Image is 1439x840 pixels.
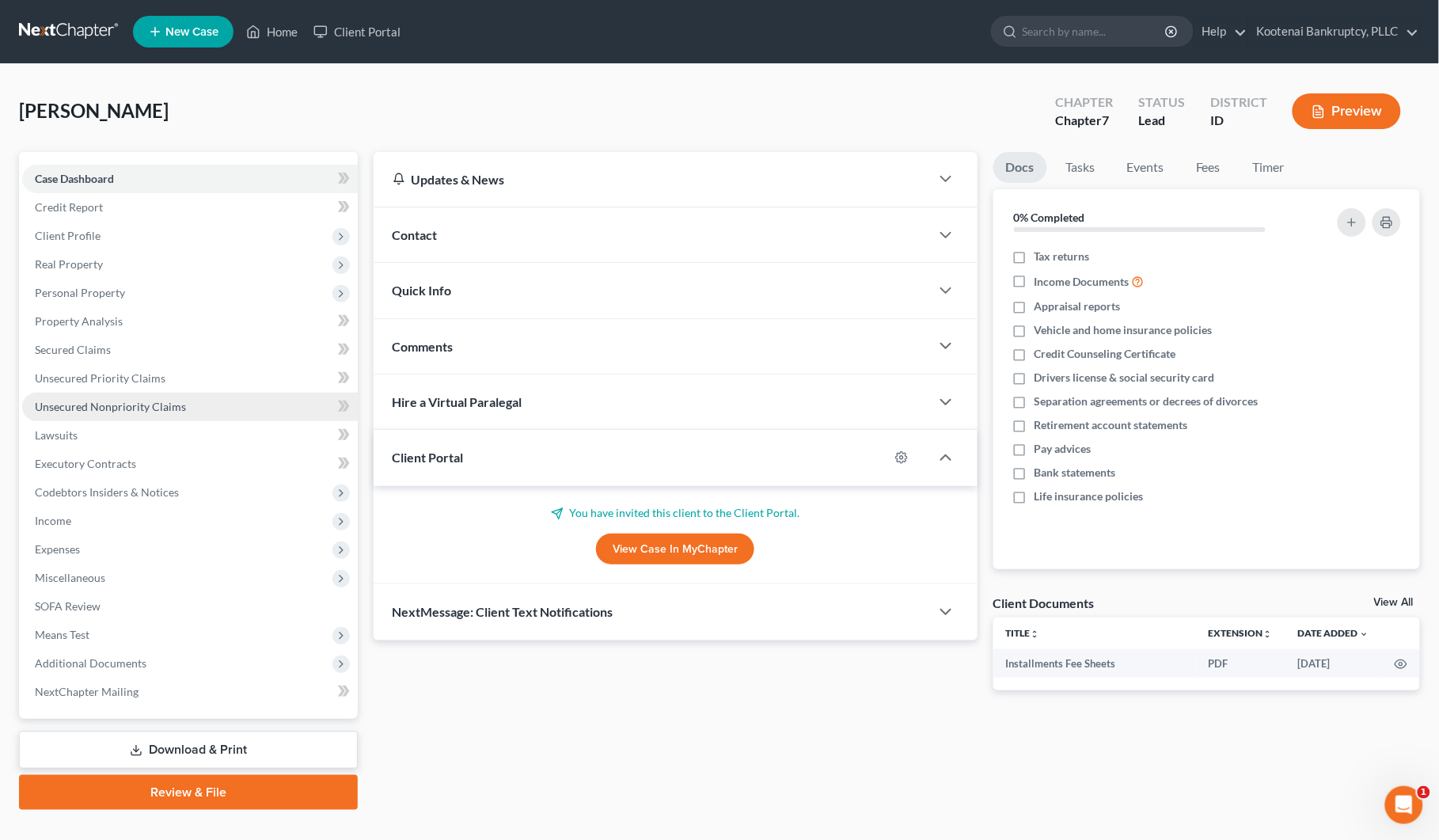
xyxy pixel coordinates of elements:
a: Kootenai Bankruptcy, PLLC [1249,17,1419,46]
div: Updates & News [393,171,911,188]
span: Unsecured Nonpriority Claims [35,400,186,413]
a: Credit Report [22,193,358,222]
a: View All [1374,597,1414,608]
a: Client Portal [306,17,408,46]
a: Home [238,17,306,46]
span: Bank statements [1035,465,1116,481]
span: Client Profile [35,229,101,242]
div: District [1210,93,1267,112]
a: View Case in MyChapter [596,534,754,565]
td: PDF [1196,649,1285,678]
a: Unsecured Priority Claims [22,364,358,393]
span: NextMessage: Client Text Notifications [393,604,613,619]
span: Credit Counseling Certificate [1035,346,1176,362]
input: Search by name... [1023,17,1168,46]
a: Secured Claims [22,336,358,364]
span: Property Analysis [35,314,123,328]
td: Installments Fee Sheets [993,649,1196,678]
span: Client Portal [393,450,464,465]
a: Date Added expand_more [1298,627,1369,639]
a: Unsecured Nonpriority Claims [22,393,358,421]
span: Personal Property [35,286,125,299]
div: Client Documents [993,595,1095,611]
span: Miscellaneous [35,571,105,584]
span: Retirement account statements [1035,417,1188,433]
button: Preview [1293,93,1401,129]
p: You have invited this client to the Client Portal. [393,505,959,521]
span: Real Property [35,257,103,271]
span: Secured Claims [35,343,111,356]
i: expand_more [1360,629,1369,639]
span: Hire a Virtual Paralegal [393,394,522,409]
span: Quick Info [393,283,452,298]
a: Download & Print [19,732,358,769]
span: Executory Contracts [35,457,136,470]
span: Income [35,514,71,527]
a: Extensionunfold_more [1209,627,1273,639]
a: Docs [993,152,1047,183]
span: Appraisal reports [1035,298,1121,314]
span: 1 [1418,786,1430,799]
span: Pay advices [1035,441,1092,457]
span: Income Documents [1035,274,1130,290]
td: [DATE] [1285,649,1382,678]
a: Executory Contracts [22,450,358,478]
a: Property Analysis [22,307,358,336]
i: unfold_more [1031,629,1040,639]
a: Lawsuits [22,421,358,450]
span: Drivers license & social security card [1035,370,1215,386]
span: Codebtors Insiders & Notices [35,485,179,499]
div: Lead [1138,112,1185,130]
span: Means Test [35,628,89,641]
span: New Case [165,26,218,38]
span: 7 [1102,112,1109,127]
span: NextChapter Mailing [35,685,139,698]
span: SOFA Review [35,599,101,613]
span: Credit Report [35,200,103,214]
span: Life insurance policies [1035,488,1144,504]
a: Fees [1183,152,1234,183]
div: Chapter [1055,112,1113,130]
div: Chapter [1055,93,1113,112]
span: Unsecured Priority Claims [35,371,165,385]
a: Case Dashboard [22,165,358,193]
span: Lawsuits [35,428,78,442]
span: Comments [393,339,454,354]
a: Events [1114,152,1177,183]
iframe: Intercom live chat [1385,786,1423,824]
a: Help [1194,17,1247,46]
span: Additional Documents [35,656,146,670]
span: Tax returns [1035,249,1090,264]
i: unfold_more [1263,629,1273,639]
div: Status [1138,93,1185,112]
span: [PERSON_NAME] [19,99,169,122]
span: Case Dashboard [35,172,114,185]
a: Titleunfold_more [1006,627,1040,639]
span: Separation agreements or decrees of divorces [1035,393,1259,409]
a: Review & File [19,775,358,810]
div: ID [1210,112,1267,130]
span: Contact [393,227,438,242]
a: NextChapter Mailing [22,678,358,706]
a: SOFA Review [22,592,358,621]
span: Expenses [35,542,80,556]
strong: 0% Completed [1014,211,1085,224]
a: Tasks [1054,152,1108,183]
a: Timer [1240,152,1297,183]
span: Vehicle and home insurance policies [1035,322,1213,338]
